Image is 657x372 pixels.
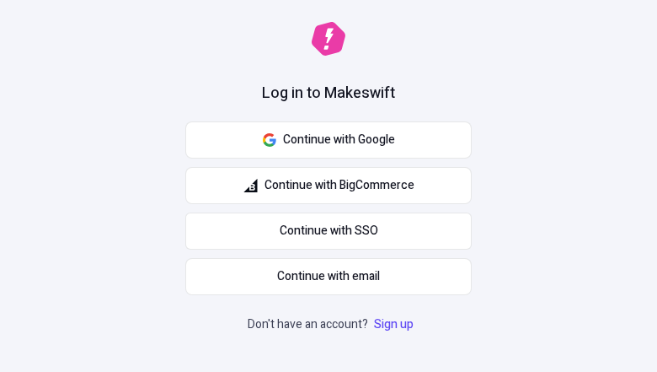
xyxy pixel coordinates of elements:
span: Continue with BigCommerce [264,176,414,195]
button: Continue with BigCommerce [185,167,472,204]
button: Continue with Google [185,121,472,159]
a: Continue with SSO [185,213,472,250]
span: Continue with email [277,267,380,286]
p: Don't have an account? [248,315,417,334]
a: Sign up [371,315,417,333]
h1: Log in to Makeswift [262,83,395,105]
button: Continue with email [185,258,472,295]
span: Continue with Google [283,131,395,149]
